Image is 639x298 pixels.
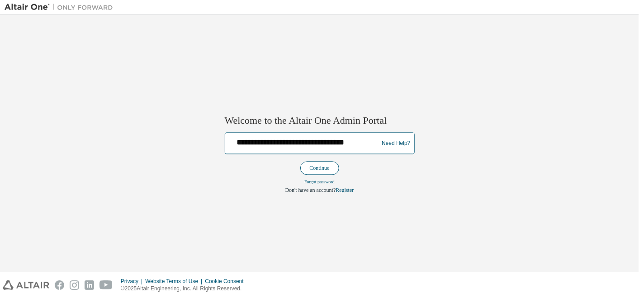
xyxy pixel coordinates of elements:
[99,280,113,290] img: youtube.svg
[55,280,64,290] img: facebook.svg
[336,187,354,194] a: Register
[121,285,249,293] p: © 2025 Altair Engineering, Inc. All Rights Reserved.
[304,180,335,185] a: Forgot password
[145,278,205,285] div: Website Terms of Use
[205,278,249,285] div: Cookie Consent
[70,280,79,290] img: instagram.svg
[300,162,339,175] button: Continue
[382,143,410,144] a: Need Help?
[5,3,118,12] img: Altair One
[3,280,49,290] img: altair_logo.svg
[121,278,145,285] div: Privacy
[225,114,415,127] h2: Welcome to the Altair One Admin Portal
[285,187,336,194] span: Don't have an account?
[85,280,94,290] img: linkedin.svg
